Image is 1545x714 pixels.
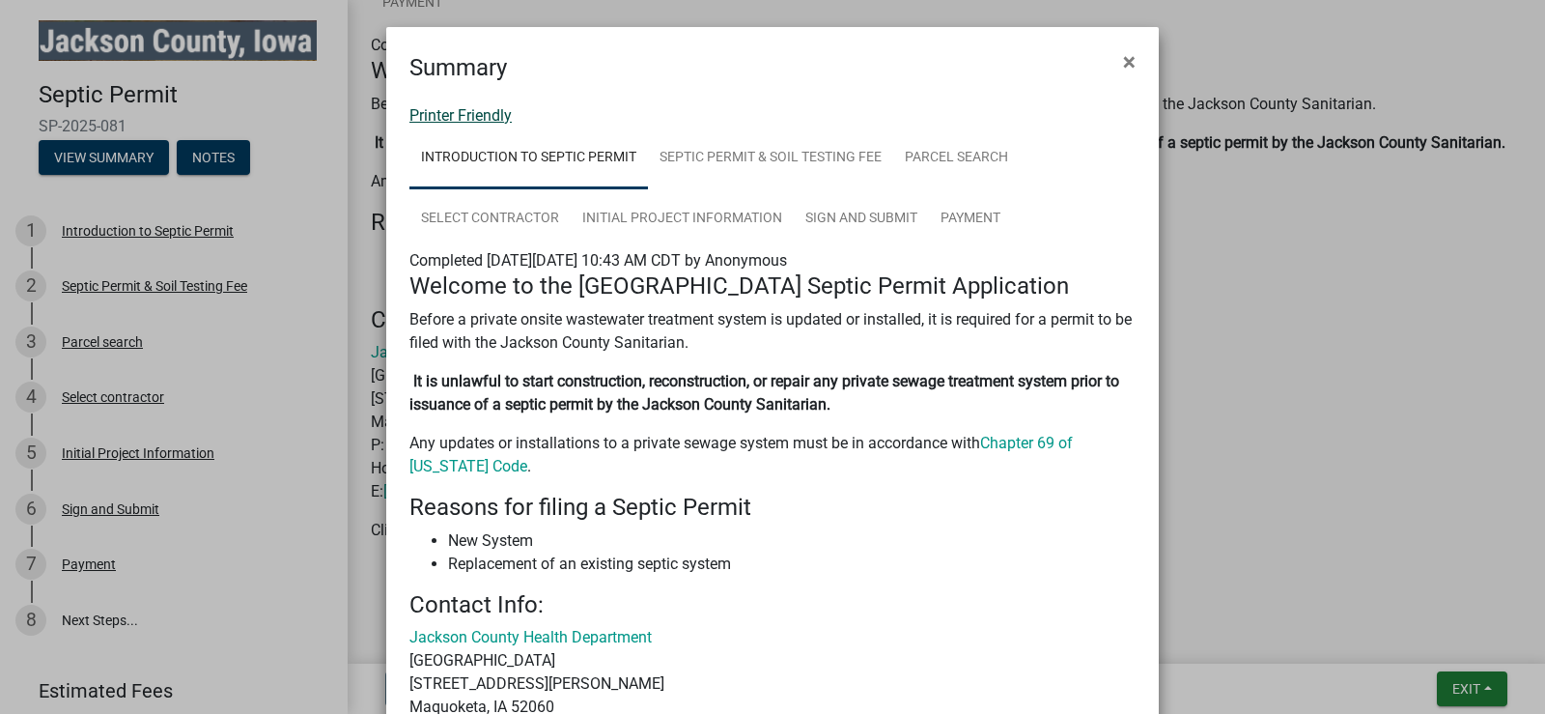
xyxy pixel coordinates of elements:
[409,628,652,646] a: Jackson County Health Department
[648,128,893,189] a: Septic Permit & Soil Testing Fee
[409,372,1119,414] strong: It is unlawful to start construction, reconstruction, or repair any private sewage treatment syst...
[1123,48,1136,75] span: ×
[571,188,794,250] a: Initial Project Information
[794,188,929,250] a: Sign and Submit
[929,188,1012,250] a: Payment
[409,128,648,189] a: Introduction to Septic Permit
[409,50,507,85] h4: Summary
[409,432,1136,478] p: Any updates or installations to a private sewage system must be in accordance with .
[409,188,571,250] a: Select contractor
[409,494,1136,522] h4: Reasons for filing a Septic Permit
[893,128,1020,189] a: Parcel search
[409,272,1136,300] h4: Welcome to the [GEOGRAPHIC_DATA] Septic Permit Application
[409,106,512,125] a: Printer Friendly
[409,308,1136,355] p: Before a private onsite wastewater treatment system is updated or installed, it is required for a...
[409,434,1073,475] a: Chapter 69 of [US_STATE] Code
[448,553,1136,576] li: Replacement of an existing septic system
[409,251,787,270] span: Completed [DATE][DATE] 10:43 AM CDT by Anonymous
[409,591,1136,619] h4: Contact Info:
[448,529,1136,553] li: New System
[1108,35,1151,89] button: Close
